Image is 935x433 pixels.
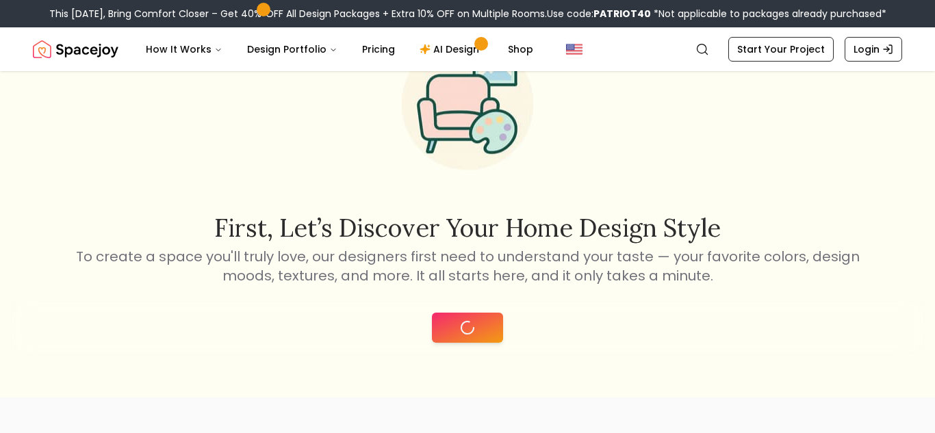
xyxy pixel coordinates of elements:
[135,36,233,63] button: How It Works
[73,247,862,285] p: To create a space you'll truly love, our designers first need to understand your taste — your fav...
[651,7,886,21] span: *Not applicable to packages already purchased*
[73,214,862,241] h2: First, let’s discover your home design style
[33,36,118,63] img: Spacejoy Logo
[33,36,118,63] a: Spacejoy
[497,36,544,63] a: Shop
[351,36,406,63] a: Pricing
[135,36,544,63] nav: Main
[33,27,902,71] nav: Global
[409,36,494,63] a: AI Design
[593,7,651,21] b: PATRIOT40
[566,41,582,57] img: United States
[380,16,555,192] img: Start Style Quiz Illustration
[845,37,902,62] a: Login
[728,37,834,62] a: Start Your Project
[547,7,651,21] span: Use code:
[236,36,348,63] button: Design Portfolio
[49,7,886,21] div: This [DATE], Bring Comfort Closer – Get 40% OFF All Design Packages + Extra 10% OFF on Multiple R...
